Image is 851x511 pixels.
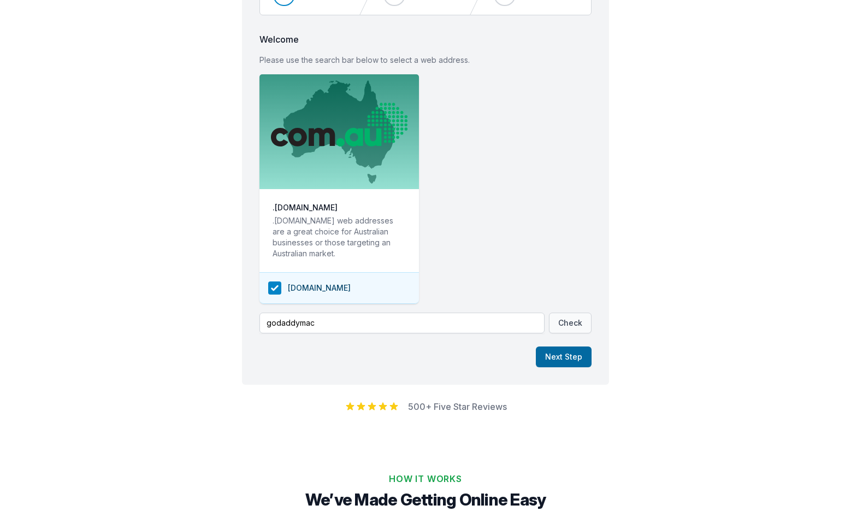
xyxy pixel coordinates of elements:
span: Welcome [259,33,592,46]
h2: How It Works [93,472,758,485]
p: We’ve Made Getting Online Easy [93,490,758,509]
p: .[DOMAIN_NAME] web addresses are a great choice for Australian businesses or those targeting an A... [273,215,406,259]
a: 500+ Five Star Reviews [408,401,507,412]
input: example.com.au [259,313,545,333]
p: Please use the search bar below to select a web address. [259,55,592,66]
h3: . [DOMAIN_NAME] [273,202,338,213]
button: Next Step [536,346,592,367]
span: [DOMAIN_NAME] [288,283,351,293]
button: Check [549,313,592,333]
